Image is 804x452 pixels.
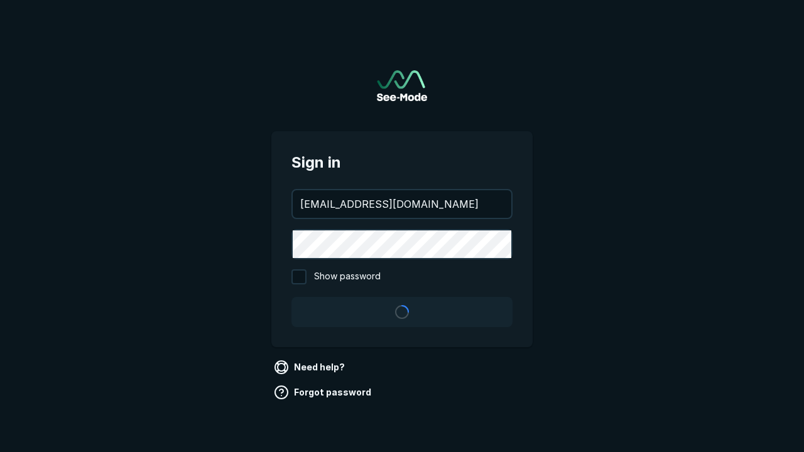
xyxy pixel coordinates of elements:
a: Go to sign in [377,70,427,101]
a: Forgot password [271,382,376,402]
a: Need help? [271,357,350,377]
img: See-Mode Logo [377,70,427,101]
span: Show password [314,269,381,284]
span: Sign in [291,151,513,174]
input: your@email.com [293,190,511,218]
